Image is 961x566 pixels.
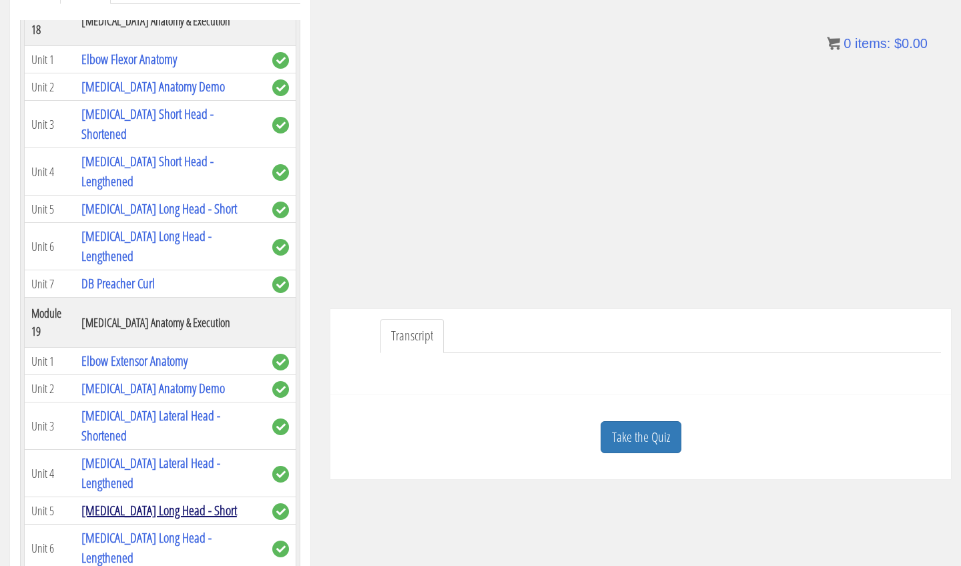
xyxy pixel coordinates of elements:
td: Unit 3 [25,402,75,450]
a: [MEDICAL_DATA] Short Head - Lengthened [81,152,214,190]
span: complete [272,418,289,435]
a: Take the Quiz [601,421,681,454]
td: Unit 1 [25,348,75,375]
span: complete [272,164,289,181]
a: [MEDICAL_DATA] Long Head - Short [81,200,237,218]
a: Elbow Flexor Anatomy [81,50,177,68]
span: complete [272,79,289,96]
td: Unit 4 [25,148,75,196]
td: Unit 7 [25,270,75,298]
span: complete [272,276,289,293]
td: Unit 5 [25,497,75,525]
bdi: 0.00 [894,36,928,51]
td: Unit 4 [25,450,75,497]
span: items: [855,36,890,51]
td: Unit 2 [25,73,75,101]
a: Transcript [380,319,444,353]
a: [MEDICAL_DATA] Lateral Head - Shortened [81,406,220,445]
a: [MEDICAL_DATA] Short Head - Shortened [81,105,214,143]
span: 0 [844,36,851,51]
th: Module 19 [25,298,75,348]
a: [MEDICAL_DATA] Long Head - Lengthened [81,227,212,265]
span: complete [272,541,289,557]
span: complete [272,503,289,520]
a: [MEDICAL_DATA] Anatomy Demo [81,379,225,397]
td: Unit 1 [25,46,75,73]
td: Unit 5 [25,196,75,223]
span: $ [894,36,902,51]
td: Unit 6 [25,223,75,270]
span: complete [272,52,289,69]
a: Elbow Extensor Anatomy [81,352,188,370]
a: [MEDICAL_DATA] Anatomy Demo [81,77,225,95]
td: Unit 2 [25,375,75,402]
span: complete [272,381,289,398]
a: [MEDICAL_DATA] Lateral Head - Lengthened [81,454,220,492]
a: 0 items: $0.00 [827,36,928,51]
th: [MEDICAL_DATA] Anatomy & Execution [75,298,266,348]
img: icon11.png [827,37,840,50]
a: DB Preacher Curl [81,274,155,292]
span: complete [272,202,289,218]
a: [MEDICAL_DATA] Long Head - Short [81,501,237,519]
span: complete [272,239,289,256]
span: complete [272,466,289,483]
span: complete [272,354,289,370]
td: Unit 3 [25,101,75,148]
span: complete [272,117,289,133]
